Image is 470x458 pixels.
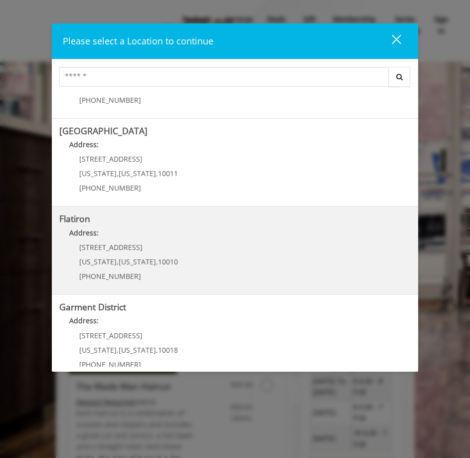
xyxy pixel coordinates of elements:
[59,67,389,87] input: Search Center
[156,257,158,266] span: ,
[158,345,178,355] span: 10018
[156,169,158,178] span: ,
[158,257,178,266] span: 10010
[79,242,143,252] span: [STREET_ADDRESS]
[69,316,99,325] b: Address:
[63,35,213,47] span: Please select a Location to continue
[79,331,143,340] span: [STREET_ADDRESS]
[117,257,119,266] span: ,
[119,345,156,355] span: [US_STATE]
[79,154,143,164] span: [STREET_ADDRESS]
[79,271,141,281] span: [PHONE_NUMBER]
[117,345,119,355] span: ,
[69,140,99,149] b: Address:
[119,257,156,266] span: [US_STATE]
[79,183,141,193] span: [PHONE_NUMBER]
[59,67,411,92] div: Center Select
[79,360,141,369] span: [PHONE_NUMBER]
[59,125,148,137] b: [GEOGRAPHIC_DATA]
[394,73,405,80] i: Search button
[79,95,141,105] span: [PHONE_NUMBER]
[69,228,99,237] b: Address:
[79,169,117,178] span: [US_STATE]
[158,169,178,178] span: 10011
[59,213,90,225] b: Flatiron
[79,257,117,266] span: [US_STATE]
[119,169,156,178] span: [US_STATE]
[156,345,158,355] span: ,
[380,34,400,49] div: close dialog
[373,31,407,51] button: close dialog
[59,301,126,313] b: Garment District
[117,169,119,178] span: ,
[79,345,117,355] span: [US_STATE]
